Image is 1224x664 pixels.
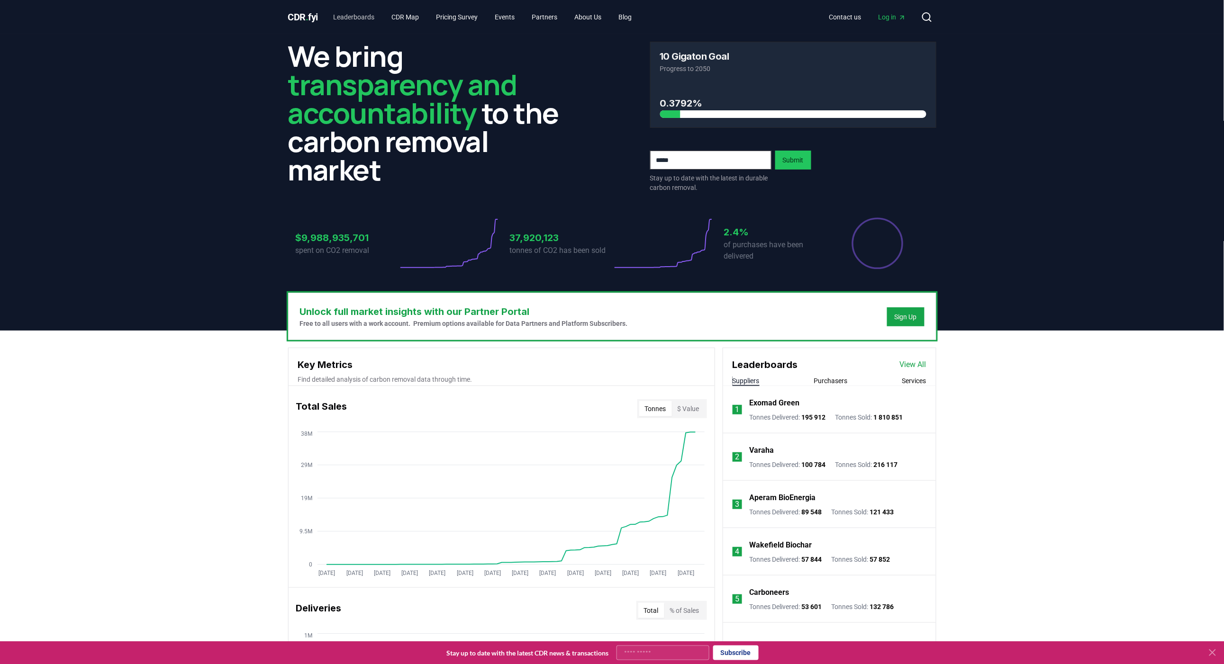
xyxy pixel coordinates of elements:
a: CDR.fyi [288,10,318,24]
tspan: [DATE] [650,570,666,577]
tspan: [DATE] [539,570,556,577]
span: . [306,11,308,23]
p: 5 [735,593,739,605]
span: 195 912 [802,413,826,421]
tspan: 0 [309,561,312,568]
h3: $9,988,935,701 [296,231,398,245]
a: Pricing Survey [428,9,485,26]
button: Services [902,376,926,386]
a: Varaha [750,445,774,456]
span: 53 601 [802,603,822,610]
p: Tonnes Delivered : [750,460,826,469]
tspan: 9.5M [299,528,312,535]
tspan: [DATE] [429,570,445,577]
p: 2 [735,451,739,463]
h3: 37,920,123 [510,231,612,245]
button: Submit [775,151,811,170]
span: 100 784 [802,461,826,468]
tspan: [DATE] [374,570,390,577]
p: Tonnes Delivered : [750,602,822,611]
a: Leaderboards [326,9,382,26]
p: Stay up to date with the latest in durable carbon removal. [650,173,771,192]
p: Tonnes Delivered : [750,413,826,422]
tspan: [DATE] [512,570,528,577]
span: 216 117 [874,461,898,468]
span: 1 810 851 [874,413,903,421]
button: Total [638,603,664,618]
h3: 2.4% [724,225,826,239]
span: 89 548 [802,508,822,516]
p: Tonnes Sold : [832,507,894,517]
p: Free to all users with a work account. Premium options available for Data Partners and Platform S... [300,319,628,328]
tspan: [DATE] [622,570,639,577]
a: View All [900,359,926,370]
button: $ Value [672,401,705,416]
p: Tonnes Sold : [835,460,898,469]
p: Tonnes Sold : [835,413,903,422]
tspan: 19M [301,495,312,502]
h3: Total Sales [296,399,347,418]
a: Log in [871,9,914,26]
span: transparency and accountability [288,65,517,132]
p: Progress to 2050 [660,64,926,73]
a: Wakefield Biochar [750,539,812,551]
span: 121 433 [870,508,894,516]
p: tonnes of CO2 has been sold [510,245,612,256]
p: Find detailed analysis of carbon removal data through time. [298,375,705,384]
p: Tonnes Sold : [832,602,894,611]
tspan: [DATE] [456,570,473,577]
button: Load more [802,637,857,656]
tspan: [DATE] [346,570,363,577]
button: Suppliers [733,376,760,386]
h3: 0.3792% [660,96,926,110]
a: About Us [567,9,609,26]
tspan: 29M [301,462,312,468]
h3: Deliveries [296,601,342,620]
button: Tonnes [639,401,672,416]
p: Tonnes Sold : [832,555,890,564]
button: % of Sales [664,603,705,618]
span: CDR fyi [288,11,318,23]
h3: Key Metrics [298,358,705,372]
p: of purchases have been delivered [724,239,826,262]
p: Tonnes Delivered : [750,507,822,517]
tspan: [DATE] [678,570,694,577]
a: CDR Map [384,9,426,26]
a: Exomad Green [750,397,800,409]
tspan: [DATE] [595,570,611,577]
h2: We bring to the carbon removal market [288,42,574,184]
a: Blog [611,9,639,26]
button: Sign Up [887,307,925,326]
nav: Main [326,9,639,26]
span: 57 852 [870,556,890,563]
a: Carboneers [750,587,789,598]
tspan: [DATE] [484,570,501,577]
span: Log in [879,12,906,22]
h3: Leaderboards [733,358,798,372]
span: 132 786 [870,603,894,610]
tspan: [DATE] [318,570,335,577]
tspan: [DATE] [401,570,418,577]
nav: Main [822,9,914,26]
a: Sign Up [895,312,917,322]
p: 3 [735,499,739,510]
p: 4 [735,546,739,557]
button: Purchasers [814,376,848,386]
a: Events [487,9,522,26]
tspan: 1M [304,632,312,639]
h3: Unlock full market insights with our Partner Portal [300,305,628,319]
h3: 10 Gigaton Goal [660,52,729,61]
div: Percentage of sales delivered [851,217,904,270]
tspan: 38M [301,431,312,437]
a: Contact us [822,9,869,26]
a: Aperam BioEnergia [750,492,816,503]
tspan: [DATE] [567,570,583,577]
p: spent on CO2 removal [296,245,398,256]
span: 57 844 [802,556,822,563]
